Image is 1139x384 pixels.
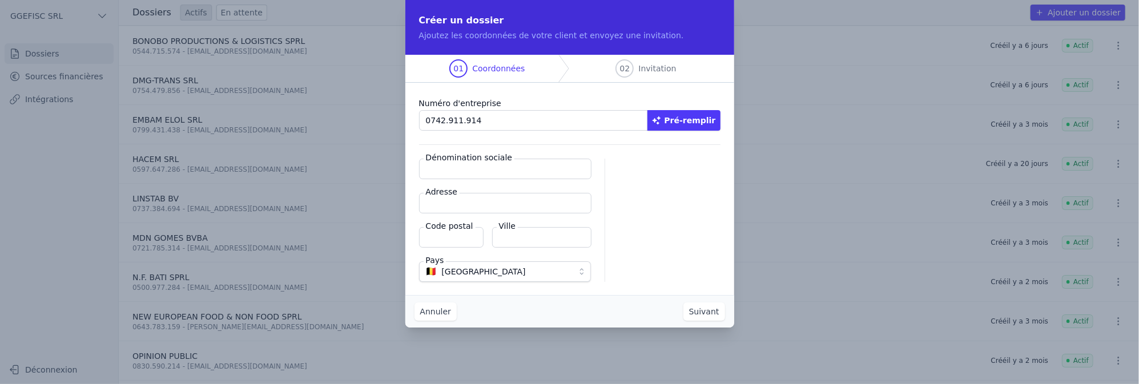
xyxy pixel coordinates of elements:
span: 01 [454,63,464,74]
span: [GEOGRAPHIC_DATA] [442,265,526,278]
button: Annuler [414,302,457,321]
p: Ajoutez les coordonnées de votre client et envoyez une invitation. [419,30,721,41]
span: 🇧🇪 [426,268,437,275]
label: Code postal [424,220,476,232]
label: Numéro d'entreprise [419,96,721,110]
span: Invitation [638,63,676,74]
label: Adresse [424,186,460,197]
label: Pays [424,254,446,266]
button: Pré-remplir [647,110,721,131]
span: 02 [620,63,630,74]
label: Ville [497,220,518,232]
button: 🇧🇪 [GEOGRAPHIC_DATA] [419,261,591,282]
button: Suivant [683,302,725,321]
h2: Créer un dossier [419,14,721,27]
label: Dénomination sociale [424,152,515,163]
span: Coordonnées [472,63,525,74]
nav: Progress [405,55,734,83]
